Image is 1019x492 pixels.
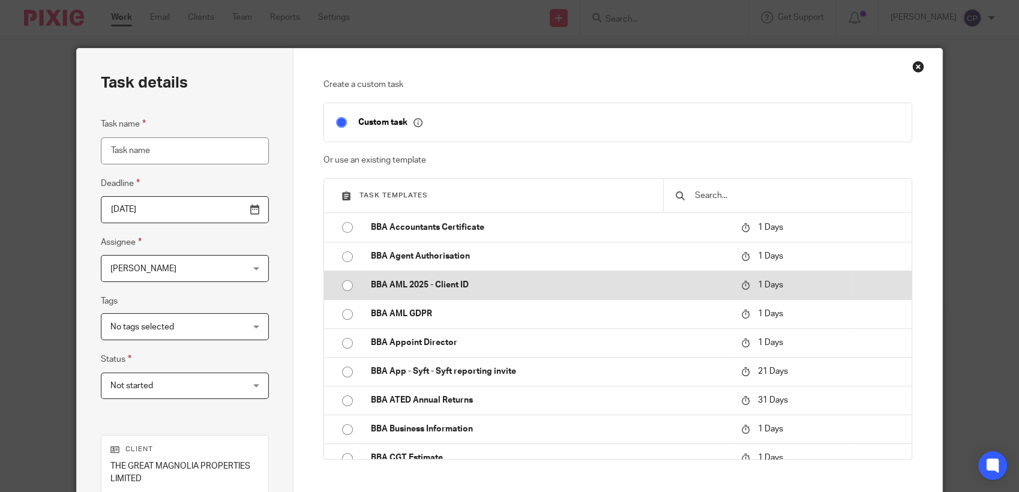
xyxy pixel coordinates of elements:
[371,423,729,435] p: BBA Business Information
[371,452,729,464] p: BBA CGT Estimate
[758,367,788,376] span: 21 Days
[758,454,783,462] span: 1 Days
[758,281,783,289] span: 1 Days
[371,308,729,320] p: BBA AML GDPR
[371,250,729,262] p: BBA Agent Authorisation
[101,176,140,190] label: Deadline
[758,425,783,433] span: 1 Days
[101,196,268,223] input: Pick a date
[371,365,729,377] p: BBA App - Syft - Syft reporting invite
[110,265,176,273] span: [PERSON_NAME]
[101,235,142,249] label: Assignee
[110,382,153,390] span: Not started
[758,223,783,232] span: 1 Days
[101,295,118,307] label: Tags
[912,61,924,73] div: Close this dialog window
[758,310,783,318] span: 1 Days
[110,460,259,485] p: THE GREAT MAGNOLIA PROPERTIES LIMITED
[371,394,729,406] p: BBA ATED Annual Returns
[323,79,912,91] p: Create a custom task
[371,337,729,349] p: BBA Appoint Director
[758,252,783,260] span: 1 Days
[694,189,899,202] input: Search...
[358,117,422,128] p: Custom task
[101,73,188,93] h2: Task details
[371,221,729,233] p: BBA Accountants Certificate
[359,192,428,199] span: Task templates
[101,352,131,366] label: Status
[101,137,268,164] input: Task name
[110,323,174,331] span: No tags selected
[110,445,259,454] p: Client
[323,154,912,166] p: Or use an existing template
[101,117,146,131] label: Task name
[758,396,788,404] span: 31 Days
[371,279,729,291] p: BBA AML 2025 - Client ID
[758,338,783,347] span: 1 Days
